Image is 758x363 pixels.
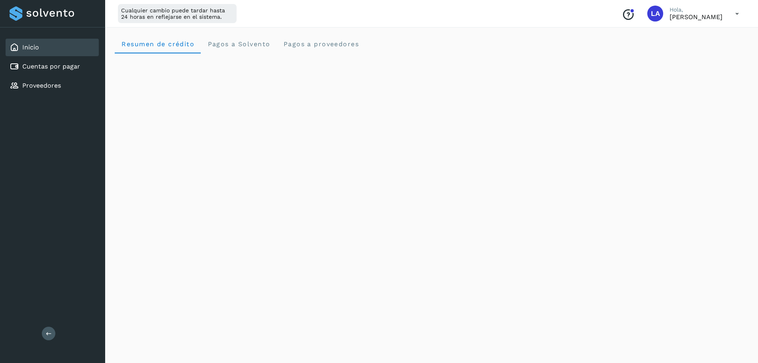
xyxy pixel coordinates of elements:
[670,13,723,21] p: Luis Alfonso García Lugo
[6,58,99,75] div: Cuentas por pagar
[22,43,39,51] a: Inicio
[22,82,61,89] a: Proveedores
[283,40,359,48] span: Pagos a proveedores
[118,4,237,23] div: Cualquier cambio puede tardar hasta 24 horas en reflejarse en el sistema.
[6,77,99,94] div: Proveedores
[207,40,270,48] span: Pagos a Solvento
[6,39,99,56] div: Inicio
[22,63,80,70] a: Cuentas por pagar
[670,6,723,13] p: Hola,
[121,40,194,48] span: Resumen de crédito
